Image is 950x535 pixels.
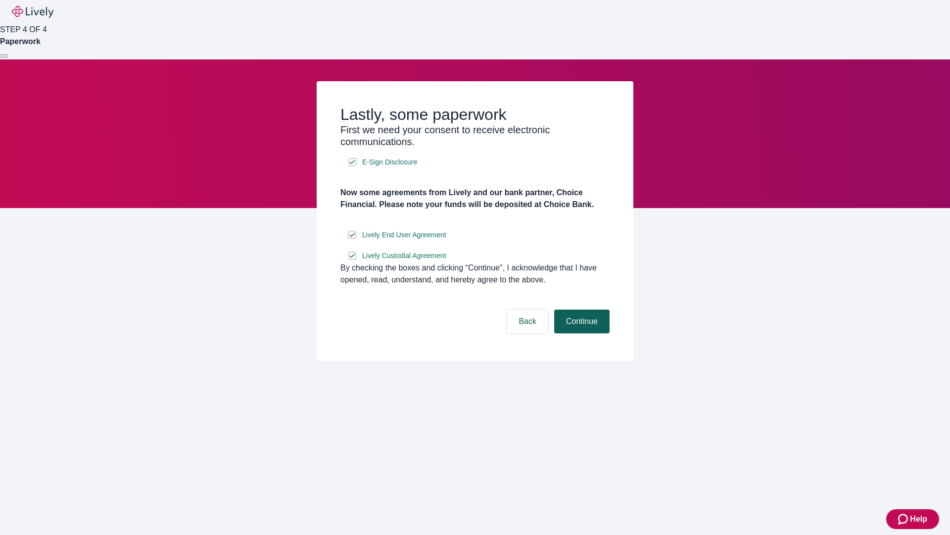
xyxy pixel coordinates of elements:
a: e-sign disclosure document [360,229,448,241]
svg: Zendesk support icon [898,513,910,525]
h4: Now some agreements from Lively and our bank partner, Choice Financial. Please note your funds wi... [340,187,610,211]
button: Continue [554,310,610,333]
span: Lively End User Agreement [362,230,446,240]
h2: Lastly, some paperwork [340,105,610,124]
div: By checking the boxes and clicking “Continue", I acknowledge that I have opened, read, understand... [340,262,610,286]
h3: First we need your consent to receive electronic communications. [340,124,610,148]
a: e-sign disclosure document [360,250,448,262]
button: Back [507,310,548,333]
span: Lively Custodial Agreement [362,251,446,261]
button: Zendesk support iconHelp [886,509,939,529]
img: Lively [12,6,53,18]
a: e-sign disclosure document [360,156,419,168]
span: E-Sign Disclosure [362,157,417,167]
span: Help [910,513,927,525]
